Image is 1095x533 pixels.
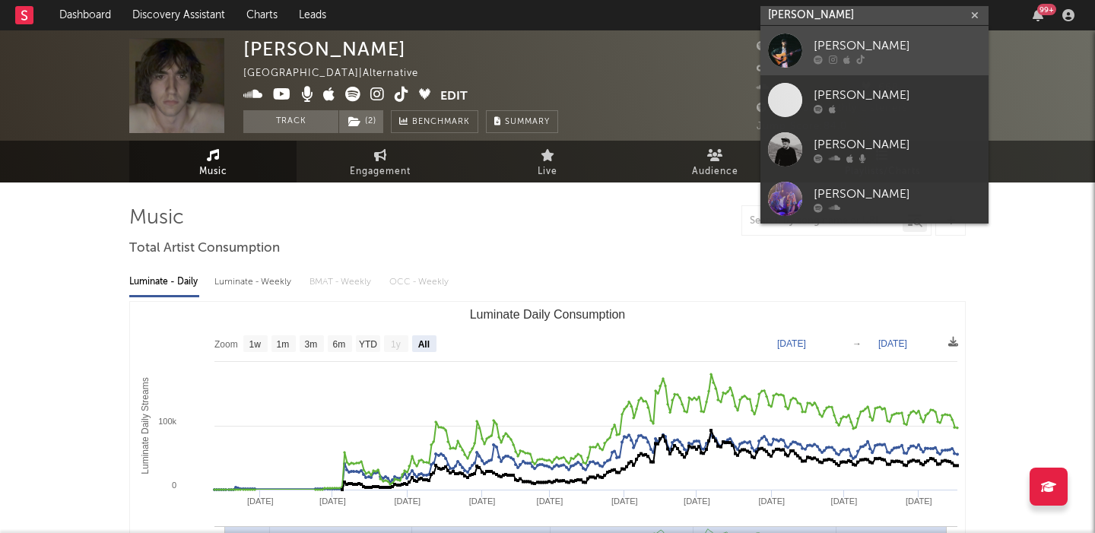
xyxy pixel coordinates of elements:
[199,163,227,181] span: Music
[814,36,981,55] div: [PERSON_NAME]
[243,65,436,83] div: [GEOGRAPHIC_DATA] | Alternative
[249,339,262,350] text: 1w
[814,135,981,154] div: [PERSON_NAME]
[440,87,468,106] button: Edit
[852,338,862,349] text: →
[469,497,496,506] text: [DATE]
[906,497,932,506] text: [DATE]
[319,497,346,506] text: [DATE]
[777,338,806,349] text: [DATE]
[760,26,989,75] a: [PERSON_NAME]
[537,497,563,506] text: [DATE]
[418,339,430,350] text: All
[814,185,981,203] div: [PERSON_NAME]
[464,141,631,182] a: Live
[277,339,290,350] text: 1m
[243,38,406,60] div: [PERSON_NAME]
[359,339,377,350] text: YTD
[631,141,798,182] a: Audience
[339,110,383,133] button: (2)
[758,497,785,506] text: [DATE]
[140,377,151,474] text: Luminate Daily Streams
[129,141,297,182] a: Music
[305,339,318,350] text: 3m
[742,215,903,227] input: Search by song name or URL
[1037,4,1056,15] div: 99 +
[350,163,411,181] span: Engagement
[391,110,478,133] a: Benchmark
[760,125,989,174] a: [PERSON_NAME]
[486,110,558,133] button: Summary
[760,174,989,224] a: [PERSON_NAME]
[684,497,710,506] text: [DATE]
[757,122,847,132] span: Jump Score: 84.0
[338,110,384,133] span: ( 2 )
[172,481,176,490] text: 0
[297,141,464,182] a: Engagement
[760,75,989,125] a: [PERSON_NAME]
[391,339,401,350] text: 1y
[247,497,274,506] text: [DATE]
[757,103,908,113] span: 447,332 Monthly Listeners
[129,240,280,258] span: Total Artist Consumption
[412,113,470,132] span: Benchmark
[394,497,421,506] text: [DATE]
[214,269,294,295] div: Luminate - Weekly
[538,163,557,181] span: Live
[158,417,176,426] text: 100k
[692,163,738,181] span: Audience
[757,83,787,93] span: 45
[214,339,238,350] text: Zoom
[757,62,809,72] span: 13,600
[333,339,346,350] text: 6m
[129,269,199,295] div: Luminate - Daily
[505,118,550,126] span: Summary
[243,110,338,133] button: Track
[757,42,809,52] span: 48,156
[760,6,989,25] input: Search for artists
[611,497,638,506] text: [DATE]
[470,308,626,321] text: Luminate Daily Consumption
[878,338,907,349] text: [DATE]
[831,497,858,506] text: [DATE]
[1033,9,1043,21] button: 99+
[814,86,981,104] div: [PERSON_NAME]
